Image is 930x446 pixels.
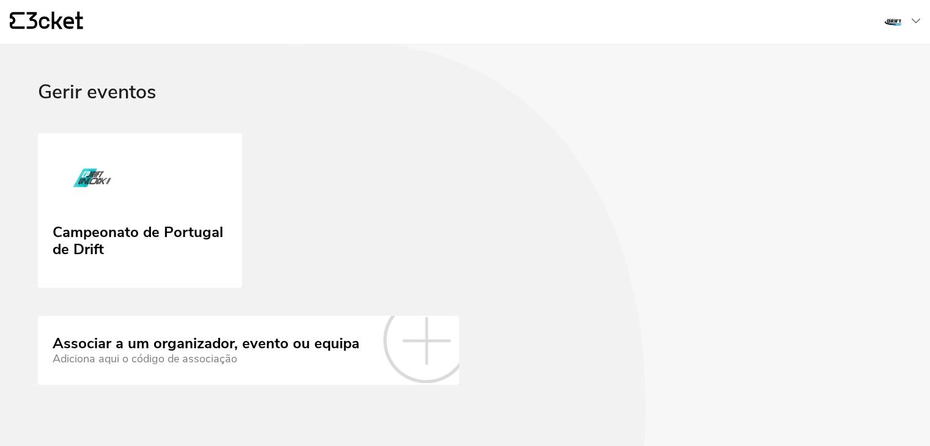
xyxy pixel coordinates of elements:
a: Associar a um organizador, evento ou equipa Adiciona aqui o código de associação [38,316,459,384]
div: Adiciona aqui o código de associação [53,353,360,365]
a: Campeonato de Portugal de Drift Campeonato de Portugal de Drift [38,133,242,288]
div: Associar a um organizador, evento ou equipa [53,335,360,353]
div: Campeonato de Portugal de Drift [53,219,227,258]
div: Gerir eventos [38,81,892,133]
g: {' '} [10,12,24,29]
img: Campeonato de Portugal de Drift [53,153,132,208]
a: {' '} [10,12,83,32]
